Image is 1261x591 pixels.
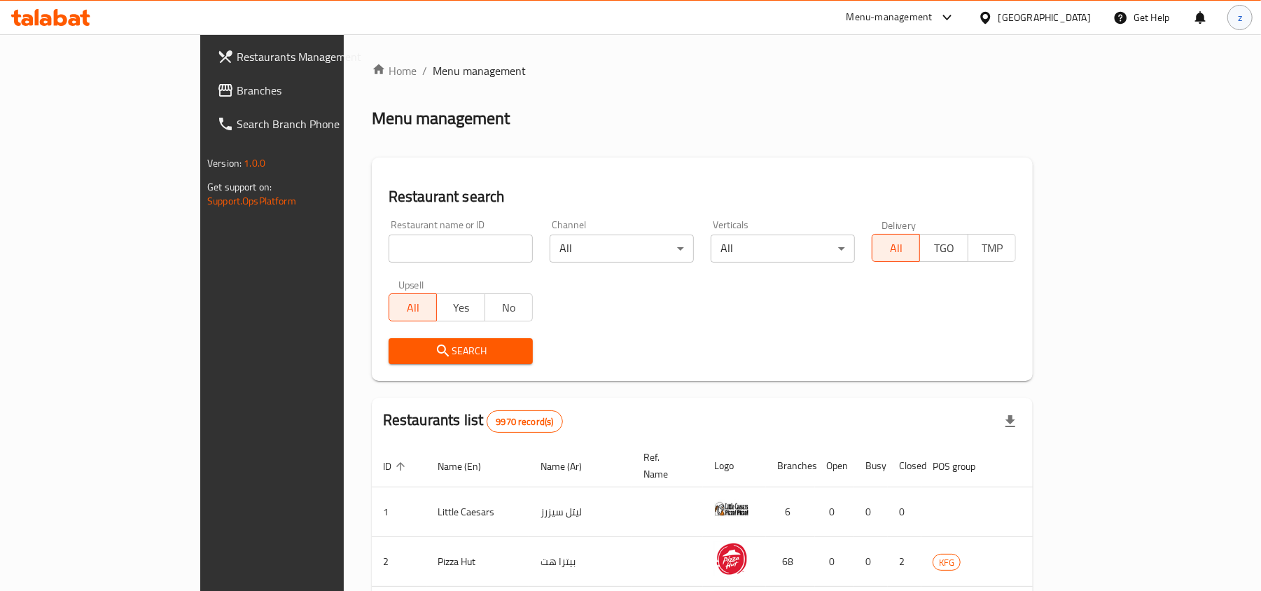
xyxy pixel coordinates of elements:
a: Restaurants Management [206,40,411,74]
button: No [485,293,533,321]
div: Menu-management [847,9,933,26]
span: Search [400,342,522,360]
button: TMP [968,234,1016,262]
button: All [389,293,437,321]
nav: breadcrumb [372,62,1033,79]
label: Delivery [882,220,917,230]
span: All [395,298,431,318]
button: Yes [436,293,485,321]
td: 0 [888,487,921,537]
button: TGO [919,234,968,262]
span: Name (En) [438,458,499,475]
span: Version: [207,154,242,172]
span: All [878,238,914,258]
span: 9970 record(s) [487,415,562,429]
span: Menu management [433,62,526,79]
span: Get support on: [207,178,272,196]
th: Closed [888,445,921,487]
div: Total records count [487,410,562,433]
th: Branches [766,445,815,487]
span: Ref. Name [643,449,686,482]
span: No [491,298,527,318]
th: Busy [854,445,888,487]
td: 0 [854,537,888,587]
div: All [550,235,694,263]
input: Search for restaurant name or ID.. [389,235,533,263]
li: / [422,62,427,79]
a: Search Branch Phone [206,107,411,141]
td: Pizza Hut [426,537,529,587]
img: Pizza Hut [714,541,749,576]
span: Restaurants Management [237,48,400,65]
td: 6 [766,487,815,537]
img: Little Caesars [714,492,749,527]
span: Search Branch Phone [237,116,400,132]
h2: Restaurants list [383,410,563,433]
h2: Menu management [372,107,510,130]
td: Little Caesars [426,487,529,537]
label: Upsell [398,279,424,289]
th: Logo [703,445,766,487]
td: 0 [854,487,888,537]
h2: Restaurant search [389,186,1016,207]
a: Support.OpsPlatform [207,192,296,210]
span: ID [383,458,410,475]
span: z [1238,10,1242,25]
td: 2 [888,537,921,587]
span: Yes [443,298,479,318]
span: TGO [926,238,962,258]
td: 0 [815,537,854,587]
span: TMP [974,238,1010,258]
span: KFG [933,555,960,571]
span: POS group [933,458,994,475]
span: 1.0.0 [244,154,265,172]
button: All [872,234,920,262]
td: ليتل سيزرز [529,487,632,537]
div: All [711,235,855,263]
span: Name (Ar) [541,458,600,475]
button: Search [389,338,533,364]
span: Branches [237,82,400,99]
a: Branches [206,74,411,107]
div: Export file [994,405,1027,438]
th: Open [815,445,854,487]
td: بيتزا هت [529,537,632,587]
div: [GEOGRAPHIC_DATA] [998,10,1091,25]
td: 0 [815,487,854,537]
td: 68 [766,537,815,587]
